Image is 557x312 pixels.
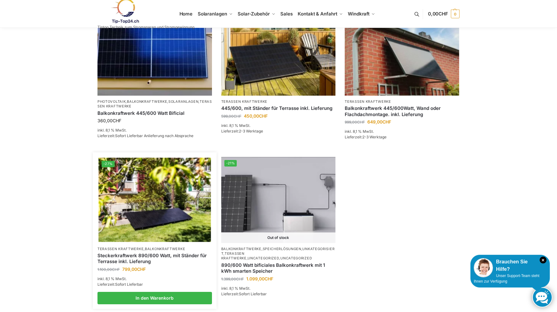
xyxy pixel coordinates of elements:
p: , [97,247,212,251]
span: Solar-Zubehör [238,11,270,17]
bdi: 1.099,00 [246,276,273,281]
span: Sofort Lieferbar [239,292,267,296]
span: Lieferzeit: [345,135,386,139]
bdi: 999,00 [345,120,365,124]
a: Balkonkraftwerke [127,99,167,104]
bdi: 649,00 [367,119,391,124]
img: Customer service [474,258,493,277]
span: CHF [236,277,244,281]
span: 0 [451,10,460,18]
a: 890/600 Watt bificiales Balkonkraftwerk mit 1 kWh smarten Speicher [221,262,336,274]
span: 0,00 [428,11,448,17]
span: CHF [112,267,120,272]
span: Windkraft [348,11,369,17]
img: Steckerkraftwerk 890/600 Watt, mit Ständer für Terrasse inkl. Lieferung [98,158,211,242]
a: 445/600, mit Ständer für Terrasse inkl. Lieferung [221,105,336,111]
p: Tiptop Technik zum Stromsparen und Stromgewinnung [97,25,194,29]
span: Sofort Lieferbar [115,282,143,287]
a: Photovoltaik [97,99,126,104]
img: Solaranlage für den kleinen Balkon [97,10,212,96]
a: Solaranlagen [168,99,198,104]
a: -25%Solar Panel im edlen Schwarz mit Ständer [221,10,336,96]
span: CHF [113,118,121,123]
a: Terassen Kraftwerke [345,99,391,104]
p: inkl. 8,1 % MwSt. [97,128,212,133]
a: Steckerkraftwerk 890/600 Watt, mit Ständer für Terrasse inkl. Lieferung [97,253,212,265]
a: Unkategorisiert [221,247,335,256]
span: 2-3 Werktage [362,135,386,139]
p: inkl. 8,1 % MwSt. [221,286,336,291]
a: -27%Steckerkraftwerk 890/600 Watt, mit Ständer für Terrasse inkl. Lieferung [98,158,211,242]
p: , , , , , [221,247,336,261]
span: Lieferzeit: [97,133,193,138]
span: 2-3 Werktage [239,129,263,133]
span: CHF [382,119,391,124]
a: Terassen Kraftwerke [97,247,144,251]
p: inkl. 8,1 % MwSt. [97,276,212,282]
bdi: 599,00 [221,114,241,119]
a: 0,00CHF 0 [428,5,460,23]
p: inkl. 8,1 % MwSt. [345,129,459,134]
div: Brauchen Sie Hilfe? [474,258,546,273]
span: Lieferzeit: [97,282,143,287]
span: CHF [234,114,241,119]
a: Balkonkraftwerk 445/600Watt, Wand oder Flachdachmontage. inkl. Lieferung [345,105,459,117]
a: Terassen Kraftwerke [97,99,212,108]
a: Uncategorized [280,256,312,260]
a: Speicherlösungen [263,247,301,251]
img: Solar Panel im edlen Schwarz mit Ständer [221,10,336,96]
bdi: 1.399,00 [221,277,244,281]
span: CHF [265,276,273,281]
a: Balkonkraftwerke [145,247,185,251]
span: Kontakt & Anfahrt [298,11,337,17]
a: Uncategorized [248,256,279,260]
span: CHF [438,11,448,17]
span: CHF [357,120,365,124]
a: Balkonkraftwerke [221,247,261,251]
span: Lieferzeit: [221,292,267,296]
a: Balkonkraftwerk 445/600 Watt Bificial [97,110,212,116]
bdi: 1.100,00 [97,267,120,272]
p: inkl. 8,1 % MwSt. [221,123,336,128]
a: -21% Out of stockASE 1000 Batteriespeicher [221,157,336,243]
img: ASE 1000 Batteriespeicher [221,157,336,243]
span: Sales [280,11,293,17]
span: CHF [137,266,146,272]
a: -35%Wandbefestigung Solarmodul [345,10,459,96]
span: Solaranlagen [198,11,227,17]
a: Terassen Kraftwerke [221,99,267,104]
a: In den Warenkorb legen: „Steckerkraftwerk 890/600 Watt, mit Ständer für Terrasse inkl. Lieferung“ [97,292,212,304]
img: Wandbefestigung Solarmodul [345,10,459,96]
a: Terassen Kraftwerke [221,251,247,260]
span: Sofort Lieferbar Anlieferung nach Absprache [115,133,193,138]
span: Lieferzeit: [221,129,263,133]
bdi: 799,00 [122,266,146,272]
span: CHF [259,113,268,119]
i: Schließen [540,257,546,263]
span: Unser Support-Team steht Ihnen zur Verfügung [474,274,539,284]
p: , , , [97,99,212,109]
bdi: 450,00 [244,113,268,119]
bdi: 360,00 [97,118,121,123]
